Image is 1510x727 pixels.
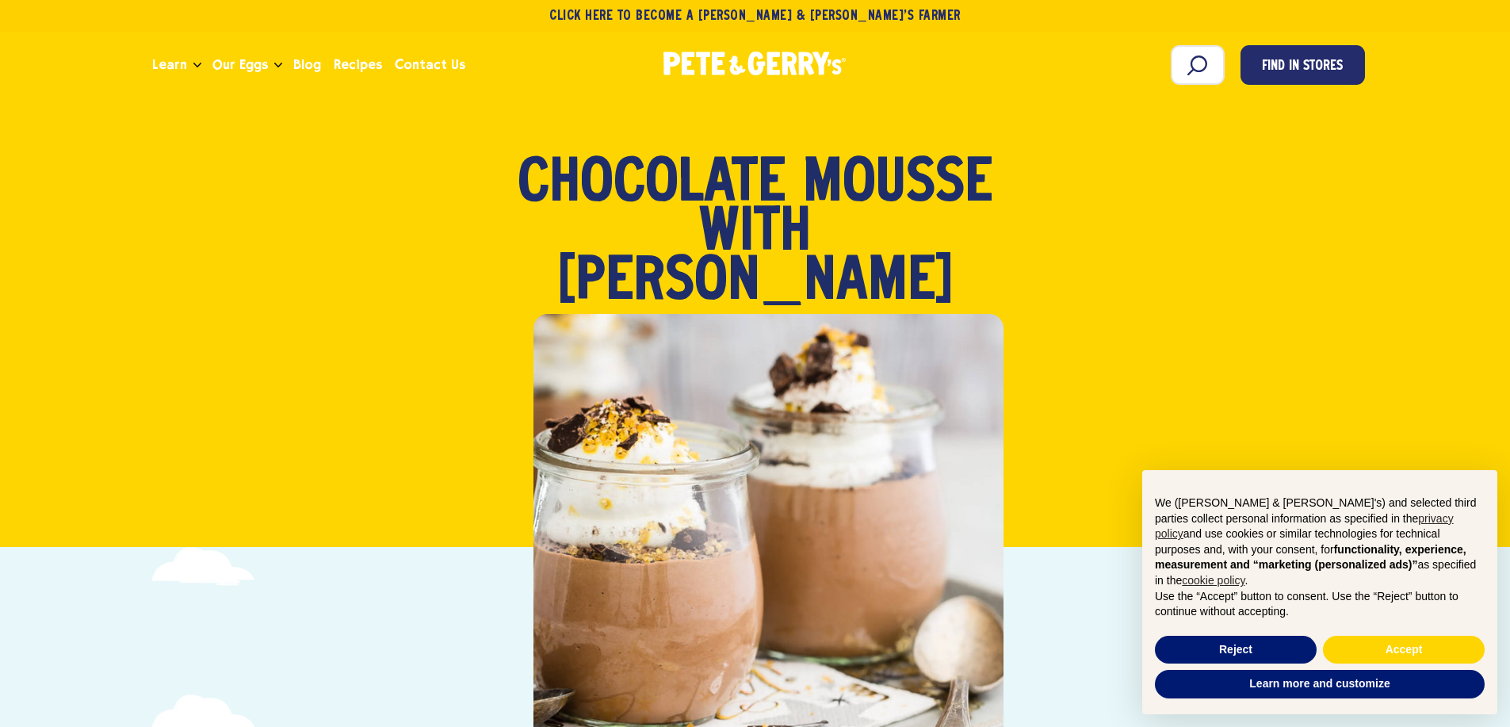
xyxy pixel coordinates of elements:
span: Our Eggs [212,55,268,75]
span: Contact Us [395,55,465,75]
span: with [699,209,811,258]
a: Our Eggs [206,44,274,86]
a: cookie policy [1182,574,1244,587]
span: [PERSON_NAME] [557,258,954,308]
button: Learn more and customize [1155,670,1485,698]
a: Contact Us [388,44,472,86]
a: Learn [146,44,193,86]
p: We ([PERSON_NAME] & [PERSON_NAME]'s) and selected third parties collect personal information as s... [1155,496,1485,589]
a: Find in Stores [1240,45,1365,85]
a: Blog [287,44,327,86]
a: Recipes [327,44,388,86]
button: Open the dropdown menu for Our Eggs [274,63,282,68]
span: Mousse [803,160,992,209]
button: Accept [1323,636,1485,664]
span: Learn [152,55,187,75]
span: Chocolate [518,160,786,209]
button: Reject [1155,636,1317,664]
input: Search [1171,45,1225,85]
span: Recipes [334,55,382,75]
button: Open the dropdown menu for Learn [193,63,201,68]
span: Blog [293,55,321,75]
p: Use the “Accept” button to consent. Use the “Reject” button to continue without accepting. [1155,589,1485,620]
span: Find in Stores [1262,56,1343,78]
